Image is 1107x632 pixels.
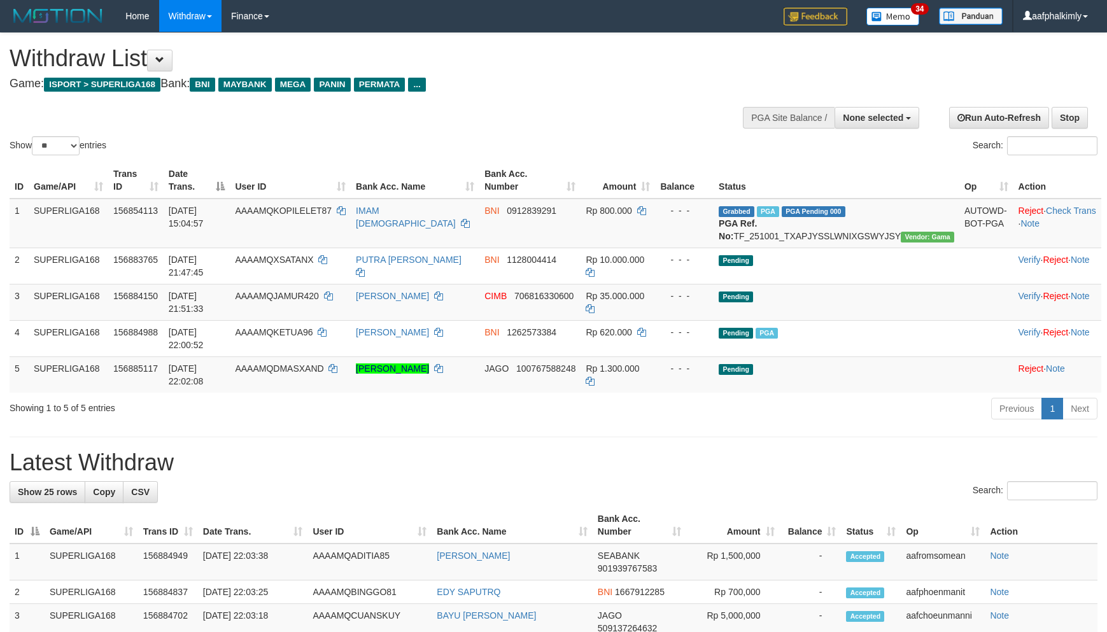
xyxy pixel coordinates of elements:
span: Pending [719,291,753,302]
td: · · [1013,248,1101,284]
span: Copy 100767588248 to clipboard [516,363,575,374]
span: MAYBANK [218,78,272,92]
td: SUPERLIGA168 [29,248,108,284]
td: TF_251001_TXAPJYSSLWNIXGSWYJSY [714,199,959,248]
th: Action [985,507,1097,544]
span: AAAAMQXSATANX [235,255,313,265]
td: SUPERLIGA168 [29,356,108,393]
td: SUPERLIGA168 [29,320,108,356]
span: BNI [484,206,499,216]
th: Game/API: activate to sort column ascending [45,507,138,544]
span: AAAAMQDMASXAND [235,363,323,374]
a: Check Trans [1046,206,1096,216]
span: Marked by aafchhiseyha [757,206,779,217]
span: Marked by aafphoenmanit [756,328,778,339]
td: Rp 1,500,000 [686,544,780,580]
span: 156883765 [113,255,158,265]
span: CIMB [484,291,507,301]
td: 2 [10,580,45,604]
div: - - - [660,362,709,375]
label: Show entries [10,136,106,155]
a: Reject [1019,206,1044,216]
span: Pending [719,255,753,266]
a: Reject [1043,291,1068,301]
td: SUPERLIGA168 [29,284,108,320]
td: aafphoenmanit [901,580,985,604]
span: MEGA [275,78,311,92]
span: ... [408,78,425,92]
span: Accepted [846,551,884,562]
a: 1 [1041,398,1063,419]
td: · · [1013,284,1101,320]
span: Copy 1667912285 to clipboard [615,587,665,597]
th: Op: activate to sort column ascending [959,162,1013,199]
td: SUPERLIGA168 [45,580,138,604]
a: [PERSON_NAME] [356,327,429,337]
td: 4 [10,320,29,356]
span: CSV [131,487,150,497]
td: AAAAMQADITIA85 [307,544,432,580]
td: 156884949 [138,544,198,580]
span: Copy 901939767583 to clipboard [598,563,657,573]
a: Next [1062,398,1097,419]
a: Note [990,587,1009,597]
a: Run Auto-Refresh [949,107,1049,129]
th: Date Trans.: activate to sort column descending [164,162,230,199]
td: · · [1013,320,1101,356]
th: Bank Acc. Name: activate to sort column ascending [432,507,592,544]
span: ISPORT > SUPERLIGA168 [44,78,160,92]
th: ID [10,162,29,199]
span: BNI [484,327,499,337]
span: Show 25 rows [18,487,77,497]
a: Note [1071,291,1090,301]
td: 1 [10,199,29,248]
span: Vendor URL: https://trx31.1velocity.biz [901,232,954,242]
div: - - - [660,326,709,339]
a: Verify [1019,291,1041,301]
div: - - - [660,290,709,302]
a: Verify [1019,255,1041,265]
td: aafromsomean [901,544,985,580]
button: None selected [835,107,919,129]
span: AAAAMQKETUA96 [235,327,313,337]
img: MOTION_logo.png [10,6,106,25]
h1: Latest Withdraw [10,450,1097,475]
input: Search: [1007,481,1097,500]
span: Grabbed [719,206,754,217]
input: Search: [1007,136,1097,155]
span: Copy [93,487,115,497]
span: [DATE] 21:47:45 [169,255,204,277]
span: BNI [484,255,499,265]
span: 156885117 [113,363,158,374]
a: CSV [123,481,158,503]
a: IMAM [DEMOGRAPHIC_DATA] [356,206,456,228]
a: Note [1071,255,1090,265]
th: Balance: activate to sort column ascending [780,507,842,544]
span: AAAAMQKOPILELET87 [235,206,332,216]
th: Trans ID: activate to sort column ascending [138,507,198,544]
a: Previous [991,398,1042,419]
a: Reject [1043,327,1068,337]
th: Status: activate to sort column ascending [841,507,901,544]
td: - [780,544,842,580]
a: Note [990,610,1009,621]
td: 5 [10,356,29,393]
span: BNI [598,587,612,597]
a: Show 25 rows [10,481,85,503]
span: Copy 706816330600 to clipboard [514,291,574,301]
span: Accepted [846,611,884,622]
span: 156884988 [113,327,158,337]
th: Bank Acc. Number: activate to sort column ascending [593,507,686,544]
td: · [1013,356,1101,393]
th: ID: activate to sort column descending [10,507,45,544]
span: Copy 1262573384 to clipboard [507,327,556,337]
span: [DATE] 21:51:33 [169,291,204,314]
th: Bank Acc. Number: activate to sort column ascending [479,162,581,199]
td: [DATE] 22:03:38 [198,544,308,580]
span: PGA Pending [782,206,845,217]
a: Stop [1052,107,1088,129]
span: Rp 800.000 [586,206,631,216]
img: Button%20Memo.svg [866,8,920,25]
th: Date Trans.: activate to sort column ascending [198,507,308,544]
span: Pending [719,328,753,339]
